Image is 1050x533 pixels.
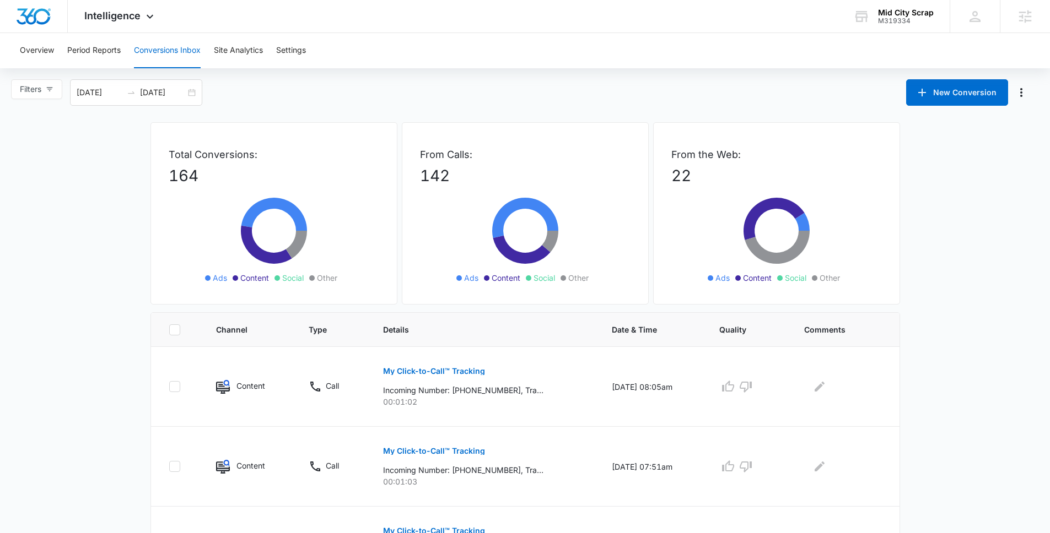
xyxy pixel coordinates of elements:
span: Content [240,272,269,284]
p: 00:01:02 [383,396,585,407]
input: End date [140,86,186,99]
span: Comments [804,324,865,335]
p: Content [236,460,265,471]
p: 142 [420,164,631,187]
p: Incoming Number: [PHONE_NUMBER], Tracking Number: [PHONE_NUMBER], Ring To: [PHONE_NUMBER], Caller... [383,384,543,396]
input: Start date [77,86,122,99]
button: My Click-to-Call™ Tracking [383,358,485,384]
span: Type [309,324,341,335]
span: Filters [20,83,41,95]
span: Channel [216,324,266,335]
button: Overview [20,33,54,68]
button: Period Reports [67,33,121,68]
button: New Conversion [906,79,1008,106]
span: Content [743,272,772,284]
span: Ads [464,272,478,284]
button: Manage Numbers [1013,84,1030,101]
button: Edit Comments [811,458,828,475]
span: Social [282,272,304,284]
p: Total Conversions: [169,147,379,162]
span: Ads [213,272,227,284]
p: Content [236,380,265,391]
p: From Calls: [420,147,631,162]
span: Other [317,272,337,284]
p: 22 [671,164,882,187]
button: Filters [11,79,62,99]
span: Date & Time [612,324,677,335]
div: account name [878,8,934,17]
span: Social [785,272,806,284]
p: My Click-to-Call™ Tracking [383,447,485,455]
td: [DATE] 07:51am [599,427,706,507]
button: My Click-to-Call™ Tracking [383,438,485,464]
button: Settings [276,33,306,68]
button: Conversions Inbox [134,33,201,68]
td: [DATE] 08:05am [599,347,706,427]
p: From the Web: [671,147,882,162]
p: Call [326,380,339,391]
button: Edit Comments [811,378,828,395]
p: 00:01:03 [383,476,585,487]
span: Content [492,272,520,284]
span: Details [383,324,569,335]
p: Call [326,460,339,471]
span: Quality [719,324,762,335]
span: swap-right [127,88,136,97]
span: to [127,88,136,97]
p: My Click-to-Call™ Tracking [383,367,485,375]
span: Other [568,272,589,284]
p: 164 [169,164,379,187]
span: Other [820,272,840,284]
button: Site Analytics [214,33,263,68]
p: Incoming Number: [PHONE_NUMBER], Tracking Number: [PHONE_NUMBER], Ring To: [PHONE_NUMBER], Caller... [383,464,543,476]
span: Intelligence [84,10,141,21]
div: account id [878,17,934,25]
span: Ads [715,272,730,284]
span: Social [534,272,555,284]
